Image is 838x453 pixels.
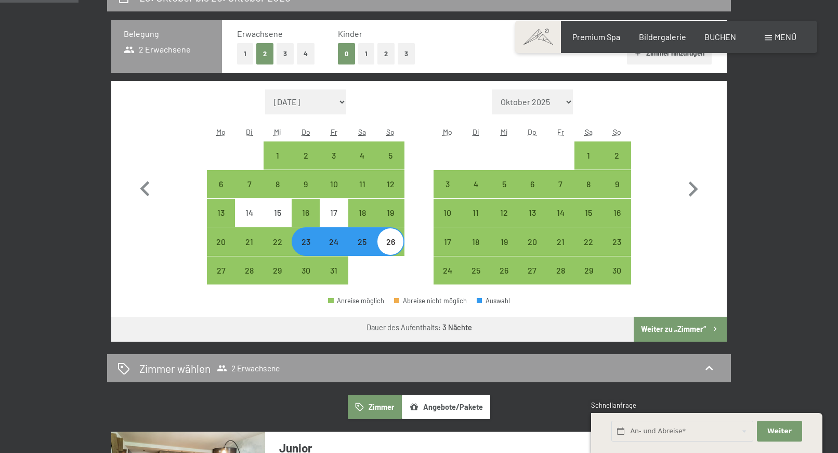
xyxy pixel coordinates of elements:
div: Mon Nov 17 2025 [434,227,462,255]
div: Anreise möglich [264,141,292,170]
abbr: Sonntag [613,127,621,136]
h2: Zimmer wählen [139,361,211,376]
div: Fri Oct 24 2025 [320,227,348,255]
div: Anreise möglich [490,170,518,198]
div: Anreise möglich [292,256,320,284]
div: 29 [575,266,601,292]
button: 2 [377,43,395,64]
button: Zimmer [348,395,402,419]
div: 15 [575,209,601,235]
div: Anreise möglich [434,170,462,198]
div: Wed Nov 19 2025 [490,227,518,255]
div: Thu Oct 23 2025 [292,227,320,255]
div: 26 [491,266,517,292]
div: 10 [321,180,347,206]
div: Wed Nov 12 2025 [490,199,518,227]
div: Thu Nov 27 2025 [518,256,546,284]
span: 2 Erwachsene [124,44,191,55]
div: Fri Oct 03 2025 [320,141,348,170]
div: Wed Oct 01 2025 [264,141,292,170]
div: Dauer des Aufenthalts: [366,322,472,333]
div: Fri Nov 28 2025 [546,256,574,284]
div: Anreise möglich [574,256,603,284]
button: Zimmer hinzufügen [627,42,712,64]
div: Anreise möglich [264,256,292,284]
div: 18 [349,209,375,235]
div: 7 [236,180,262,206]
div: Sun Nov 23 2025 [603,227,631,255]
div: Sun Oct 05 2025 [376,141,404,170]
div: Mon Oct 13 2025 [207,199,235,227]
div: Anreise möglich [462,170,490,198]
div: Mon Oct 27 2025 [207,256,235,284]
button: 4 [297,43,315,64]
div: Mon Oct 20 2025 [207,227,235,255]
div: 9 [293,180,319,206]
div: Anreise möglich [462,199,490,227]
button: Nächster Monat [678,89,708,285]
div: Anreise möglich [264,227,292,255]
div: Wed Oct 29 2025 [264,256,292,284]
div: 27 [208,266,234,292]
div: 5 [377,151,403,177]
div: 31 [321,266,347,292]
div: Anreise möglich [603,199,631,227]
div: 30 [604,266,630,292]
div: Anreise möglich [207,227,235,255]
div: Sun Nov 09 2025 [603,170,631,198]
div: 9 [604,180,630,206]
div: 11 [463,209,489,235]
div: Anreise möglich [328,297,384,304]
div: Mon Nov 03 2025 [434,170,462,198]
div: Wed Oct 15 2025 [264,199,292,227]
span: Schnellanfrage [591,401,636,409]
button: 1 [237,43,253,64]
abbr: Samstag [358,127,366,136]
div: Anreise möglich [348,199,376,227]
div: Anreise möglich [348,141,376,170]
div: Anreise möglich [603,141,631,170]
div: Anreise möglich [603,256,631,284]
div: 14 [236,209,262,235]
div: Anreise möglich [292,170,320,198]
div: 8 [575,180,601,206]
div: 1 [575,151,601,177]
a: Bildergalerie [639,32,686,42]
div: Sat Nov 29 2025 [574,256,603,284]
div: Anreise möglich [546,199,574,227]
div: Anreise möglich [490,199,518,227]
div: Anreise möglich [207,256,235,284]
div: Sun Oct 12 2025 [376,170,404,198]
div: Sat Oct 11 2025 [348,170,376,198]
div: Anreise nicht möglich [264,199,292,227]
div: Thu Nov 06 2025 [518,170,546,198]
div: Anreise möglich [320,256,348,284]
span: Premium Spa [572,32,620,42]
abbr: Donnerstag [302,127,310,136]
div: Anreise möglich [603,227,631,255]
span: BUCHEN [704,32,736,42]
div: Wed Oct 08 2025 [264,170,292,198]
b: 3 Nächte [442,323,472,332]
div: 28 [236,266,262,292]
div: Anreise möglich [207,199,235,227]
div: 22 [265,238,291,264]
div: Anreise möglich [546,170,574,198]
div: Wed Nov 05 2025 [490,170,518,198]
div: 2 [293,151,319,177]
div: Sun Nov 30 2025 [603,256,631,284]
div: Tue Nov 11 2025 [462,199,490,227]
div: 4 [463,180,489,206]
div: Thu Oct 30 2025 [292,256,320,284]
div: Fri Nov 07 2025 [546,170,574,198]
div: Anreise möglich [292,141,320,170]
div: Anreise möglich [235,170,263,198]
abbr: Donnerstag [528,127,536,136]
div: 24 [435,266,461,292]
div: Anreise möglich [603,170,631,198]
div: Anreise möglich [462,227,490,255]
button: 0 [338,43,355,64]
div: Wed Nov 26 2025 [490,256,518,284]
div: Tue Nov 25 2025 [462,256,490,284]
div: Fri Nov 21 2025 [546,227,574,255]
